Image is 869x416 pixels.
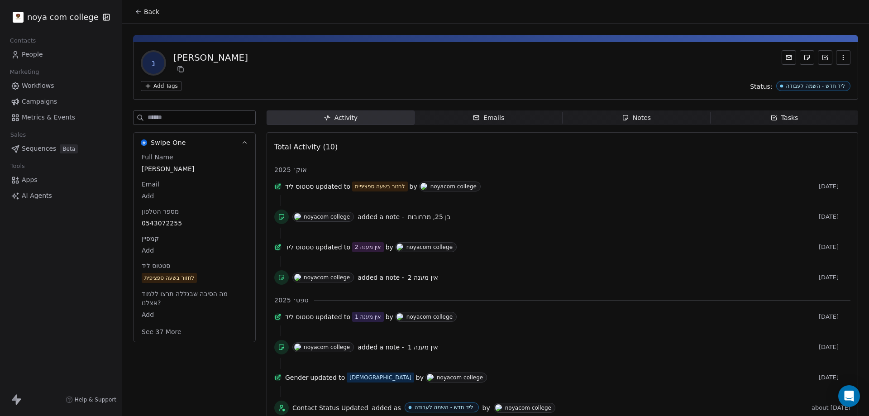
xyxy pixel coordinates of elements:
img: N [396,244,403,251]
span: added a note - [358,212,404,221]
a: People [7,47,115,62]
div: Open Intercom Messenger [838,385,860,407]
span: updated to [315,243,350,252]
a: Help & Support [66,396,116,403]
button: Swipe OneSwipe One [134,133,255,153]
span: [DATE] [819,183,850,190]
span: updated to [310,373,345,382]
div: noyacom college [304,214,350,220]
span: by [410,182,417,191]
span: Campaigns [22,97,57,106]
span: added a note - [358,273,404,282]
button: Add Tags [141,81,181,91]
span: Workflows [22,81,54,91]
div: noyacom college [406,244,453,250]
span: added as [372,403,401,412]
div: noyacom college [430,183,477,190]
span: נ [143,52,164,74]
span: 0543072255 [142,219,247,228]
div: Notes [622,113,651,123]
img: %C3%97%C2%9C%C3%97%C2%95%C3%97%C2%92%C3%97%C2%95%20%C3%97%C2%9E%C3%97%C2%9B%C3%97%C2%9C%C3%97%C2%... [13,12,24,23]
span: by [386,243,393,252]
img: N [495,404,502,411]
div: Swipe OneSwipe One [134,153,255,342]
div: [PERSON_NAME] [173,51,248,64]
img: Swipe One [141,139,147,146]
span: [DATE] [819,313,850,320]
div: ליד חדש - השמה לעבודה [415,404,473,411]
a: AI Agents [7,188,115,203]
div: אין מענה 2 [355,243,381,252]
div: לחזור בשעה ספציפית [144,273,194,282]
span: [DATE] [819,213,850,220]
span: Full Name [140,153,175,162]
span: אין מענה 1 [408,344,438,351]
span: Status: [750,82,772,91]
span: updated to [315,182,350,191]
a: Apps [7,172,115,187]
span: בן 25, מרחובות [408,213,451,220]
img: N [396,313,403,320]
span: סטטוס ליד [285,182,314,191]
div: noyacom college [505,405,551,411]
span: Help & Support [75,396,116,403]
div: noyacom college [304,344,350,350]
span: Marketing [6,65,43,79]
span: [DATE] [819,274,850,281]
div: Emails [473,113,504,123]
a: SequencesBeta [7,141,115,156]
span: Apps [22,175,38,185]
div: אין מענה 1 [355,312,381,321]
span: [PERSON_NAME] [142,164,247,173]
span: Email [140,180,161,189]
div: noyacom college [437,374,483,381]
span: by [482,403,490,412]
span: סטטוס ליד [140,261,172,270]
span: updated to [315,312,350,321]
a: בן 25, מרחובות [408,211,451,222]
a: Workflows [7,78,115,93]
span: סטטוס ליד [285,243,314,252]
span: אוק׳ 2025 [274,165,307,174]
span: People [22,50,43,59]
span: about [DATE] [812,404,850,411]
span: סטטוס ליד [285,312,314,321]
div: Tasks [770,113,798,123]
a: Campaigns [7,94,115,109]
span: Sequences [22,144,56,153]
span: Beta [60,144,78,153]
span: Swipe One [151,138,186,147]
img: N [420,183,427,190]
img: N [294,274,301,281]
span: Metrics & Events [22,113,75,122]
span: מה הסיבה שבגללה תרצו ללמוד אצלנו? [140,289,249,307]
img: N [427,374,434,381]
button: See 37 More [136,324,187,340]
span: קמפיין [140,234,161,243]
span: noya com college [27,11,99,23]
span: Contact Status Updated [292,403,368,412]
span: Back [144,7,159,16]
span: Add [142,246,247,255]
span: [DATE] [819,344,850,351]
button: Back [129,4,165,20]
span: אין מענה 2 [408,274,438,281]
span: Contacts [6,34,40,48]
span: ספט׳ 2025 [274,296,309,305]
div: ליד חדש - השמה לעבודה [786,83,845,89]
img: N [294,344,301,351]
div: noyacom college [406,314,453,320]
span: AI Agents [22,191,52,201]
span: added a note - [358,343,404,352]
span: by [386,312,393,321]
div: לחזור בשעה ספציפית [355,182,405,191]
a: אין מענה 1 [408,342,438,353]
img: N [294,213,301,220]
a: Metrics & Events [7,110,115,125]
span: מספר הטלפון [140,207,181,216]
span: [DATE] [819,244,850,251]
span: by [416,373,424,382]
span: [DATE] [819,374,850,381]
span: Total Activity (10) [274,143,338,151]
a: אין מענה 2 [408,272,438,283]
